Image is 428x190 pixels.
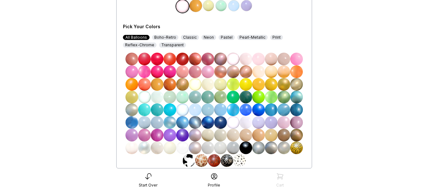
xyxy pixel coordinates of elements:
[208,183,220,188] div: Profile
[181,35,199,40] div: Classic
[219,35,235,40] div: Pastel
[123,43,157,48] div: Reflex-Chrome
[159,43,186,48] div: Transparent
[237,35,268,40] div: Pearl-Metallic
[152,35,178,40] div: Boho-Retro
[139,183,157,188] div: Start Over
[123,35,150,40] div: All Balloons
[201,35,216,40] div: Neon
[123,23,233,30] div: Pick Your Colors
[270,35,283,40] div: Print
[276,183,284,188] div: Cart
